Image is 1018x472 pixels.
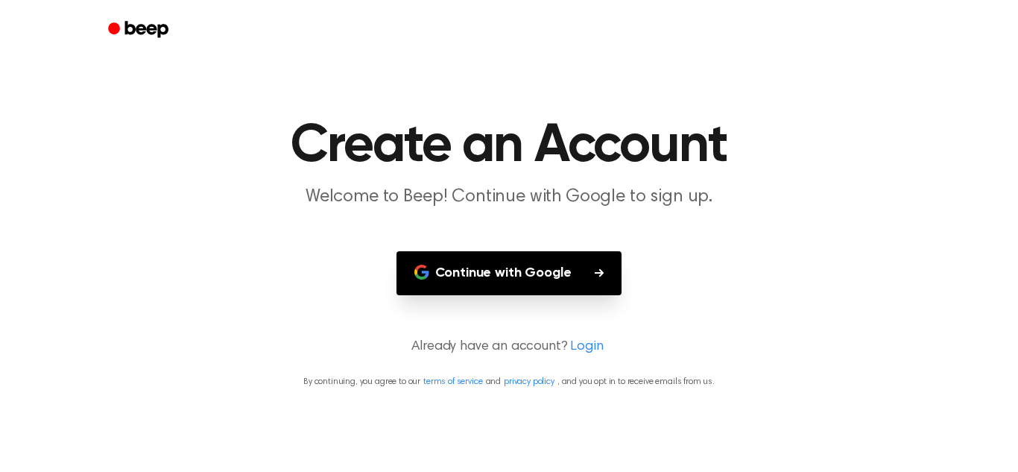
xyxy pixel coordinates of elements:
[504,377,554,386] a: privacy policy
[18,375,1000,388] p: By continuing, you agree to our and , and you opt in to receive emails from us.
[18,337,1000,357] p: Already have an account?
[396,251,622,295] button: Continue with Google
[98,16,182,45] a: Beep
[570,337,603,357] a: Login
[223,185,795,210] p: Welcome to Beep! Continue with Google to sign up.
[423,377,482,386] a: terms of service
[127,119,891,173] h1: Create an Account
